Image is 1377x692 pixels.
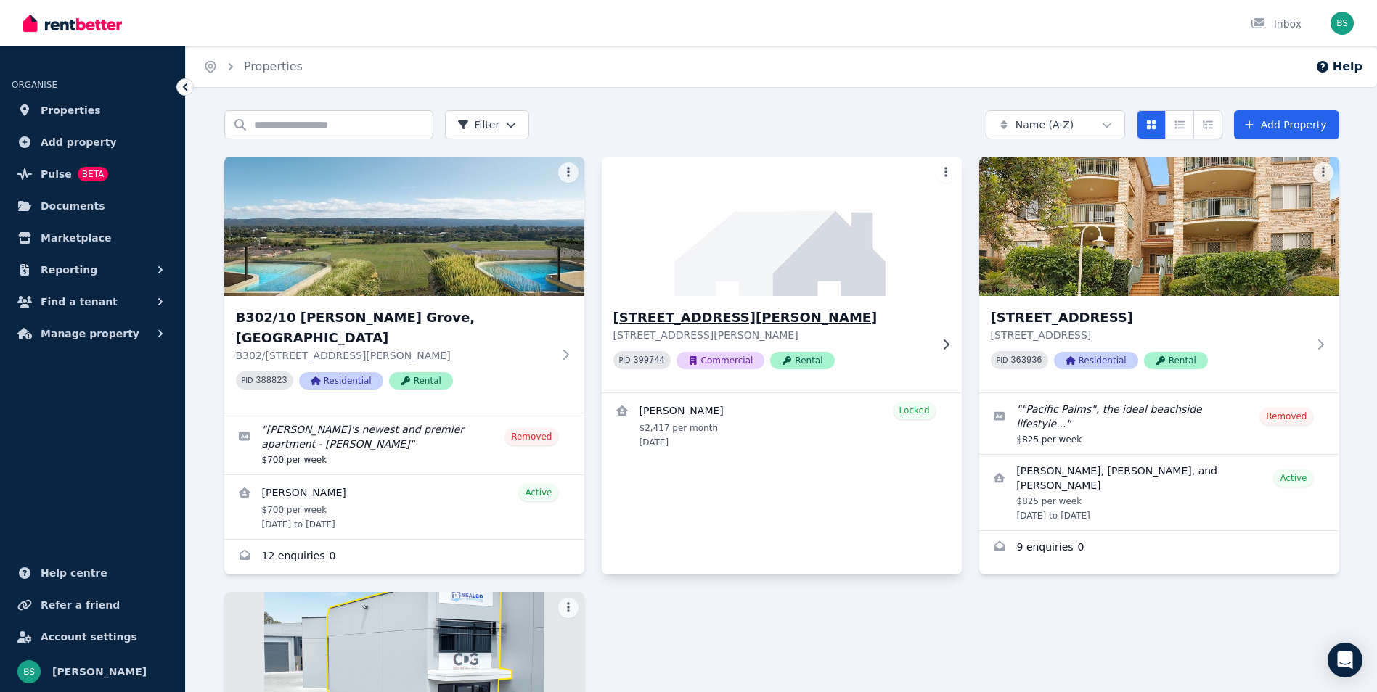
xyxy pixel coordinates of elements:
a: Unit 14/4-10 Gipps St, Wollongong[STREET_ADDRESS][STREET_ADDRESS]PID 363936ResidentialRental [979,157,1339,392]
h3: B302/10 [PERSON_NAME] Grove, [GEOGRAPHIC_DATA] [236,308,552,348]
img: B302/10 John Tipping Grove, Penrith [224,157,584,296]
a: Refer a friend [12,590,173,619]
h3: [STREET_ADDRESS] [991,308,1307,328]
span: Rental [389,372,453,390]
a: Help centre [12,559,173,588]
p: [STREET_ADDRESS][PERSON_NAME] [613,328,930,342]
p: B302/[STREET_ADDRESS][PERSON_NAME] [236,348,552,363]
div: Inbox [1251,17,1302,31]
a: Unit 2/42 Jack Williams Dr, Penrith[STREET_ADDRESS][PERSON_NAME][STREET_ADDRESS][PERSON_NAME]PID ... [602,157,962,392]
img: Benjamin Sherrin [1331,12,1354,35]
small: PID [619,356,631,364]
button: Help [1315,58,1362,75]
code: 399744 [633,355,664,366]
a: Documents [12,191,173,221]
span: Residential [299,372,383,390]
span: ORGANISE [12,80,57,90]
code: 388823 [256,376,287,386]
div: View options [1137,110,1222,139]
a: View details for Joel Kellett [224,475,584,539]
span: Add property [41,133,117,151]
span: Rental [770,352,834,369]
button: Name (A-Z) [986,110,1125,139]
span: Reporting [41,261,97,279]
span: Find a tenant [41,293,118,310]
button: More options [558,598,579,618]
button: Manage property [12,319,173,348]
span: Account settings [41,628,137,646]
small: PID [997,356,1008,364]
button: Filter [445,110,530,139]
span: Properties [41,102,101,119]
a: Properties [12,96,173,125]
span: Marketplace [41,229,111,247]
span: Filter [457,118,500,132]
span: Commercial [677,352,765,369]
span: Residential [1054,352,1138,369]
button: More options [558,162,579,183]
nav: Breadcrumb [186,46,320,87]
img: Unit 14/4-10 Gipps St, Wollongong [979,157,1339,296]
a: PulseBETA [12,160,173,189]
button: More options [936,162,956,183]
button: Expanded list view [1193,110,1222,139]
a: View details for Chloe Milic, Hayden Bliss, and Mathew Rajapakse [979,455,1339,530]
span: Help centre [41,564,107,582]
button: Card view [1137,110,1166,139]
div: Open Intercom Messenger [1328,643,1362,677]
span: Rental [1144,352,1208,369]
a: Account settings [12,622,173,651]
button: Reporting [12,255,173,284]
a: View details for Guy Wallace [602,393,962,457]
a: Add property [12,128,173,157]
span: BETA [78,167,108,181]
span: [PERSON_NAME] [52,663,147,680]
a: Edit listing: "Pacific Palms", the ideal beachside lifestyle... [979,393,1339,454]
a: Marketplace [12,223,173,252]
a: B302/10 John Tipping Grove, PenrithB302/10 [PERSON_NAME] Grove, [GEOGRAPHIC_DATA]B302/[STREET_ADD... [224,157,584,413]
span: Pulse [41,165,72,183]
button: Find a tenant [12,287,173,316]
a: Enquiries for Unit 14/4-10 Gipps St, Wollongong [979,531,1339,566]
a: Add Property [1234,110,1339,139]
h3: [STREET_ADDRESS][PERSON_NAME] [613,308,930,328]
img: Benjamin Sherrin [17,660,41,683]
code: 363936 [1010,355,1042,366]
button: More options [1313,162,1333,183]
p: [STREET_ADDRESS] [991,328,1307,342]
img: RentBetter [23,12,122,34]
button: Compact list view [1165,110,1194,139]
a: Enquiries for B302/10 John Tipping Grove, Penrith [224,540,584,574]
span: Documents [41,197,105,215]
img: Unit 2/42 Jack Williams Dr, Penrith [592,153,971,300]
span: Name (A-Z) [1016,118,1074,132]
a: Edit listing: Penrith's newest and premier apartment - SOLIS [224,413,584,474]
small: PID [242,376,253,384]
a: Properties [244,59,303,73]
span: Manage property [41,325,139,342]
span: Refer a friend [41,596,120,614]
